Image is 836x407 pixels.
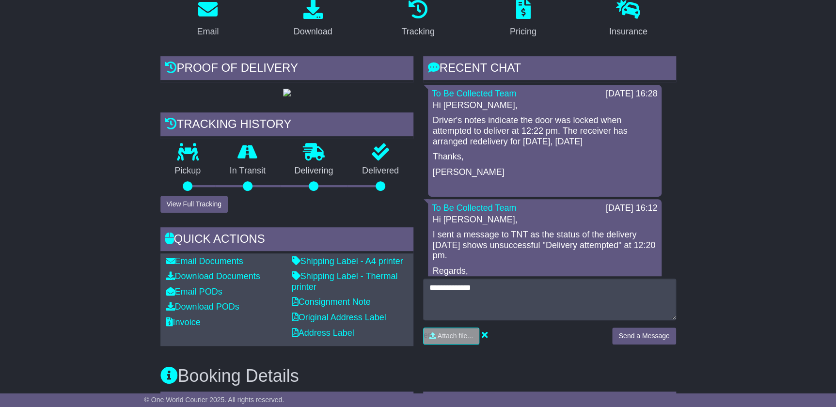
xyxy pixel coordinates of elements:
a: Shipping Label - A4 printer [292,256,403,266]
a: To Be Collected Team [432,203,517,213]
p: Delivered [347,166,413,176]
a: Download Documents [166,271,260,281]
div: RECENT CHAT [423,56,676,82]
a: Original Address Label [292,313,386,322]
a: Address Label [292,328,354,338]
a: Download PODs [166,302,239,312]
p: I sent a message to TNT as the status of the delivery [DATE] shows unsuccessful "Delivery attempt... [433,230,657,261]
a: Email Documents [166,256,243,266]
div: Email [197,25,219,38]
a: Consignment Note [292,297,371,307]
a: Invoice [166,317,201,327]
img: GetPodImage [283,89,291,96]
div: Download [294,25,332,38]
div: Tracking [401,25,434,38]
a: Shipping Label - Thermal printer [292,271,398,292]
div: [DATE] 16:28 [606,89,658,99]
span: © One World Courier 2025. All rights reserved. [144,396,284,404]
div: [DATE] 16:12 [606,203,658,214]
div: Proof of Delivery [160,56,413,82]
p: [PERSON_NAME] [433,167,657,178]
p: Driver's notes indicate the door was locked when attempted to deliver at 12:22 pm. The receiver h... [433,115,657,147]
div: Insurance [609,25,647,38]
div: Quick Actions [160,227,413,253]
a: Email PODs [166,287,222,297]
p: Thanks, [433,152,657,162]
p: In Transit [215,166,280,176]
p: Delivering [280,166,348,176]
div: Tracking history [160,112,413,139]
p: Regards, [433,266,657,277]
p: Hi [PERSON_NAME], [433,100,657,111]
div: Pricing [510,25,536,38]
button: Send a Message [612,328,676,344]
button: View Full Tracking [160,196,228,213]
a: To Be Collected Team [432,89,517,98]
p: Pickup [160,166,216,176]
p: Hi [PERSON_NAME], [433,215,657,225]
h3: Booking Details [160,366,676,386]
